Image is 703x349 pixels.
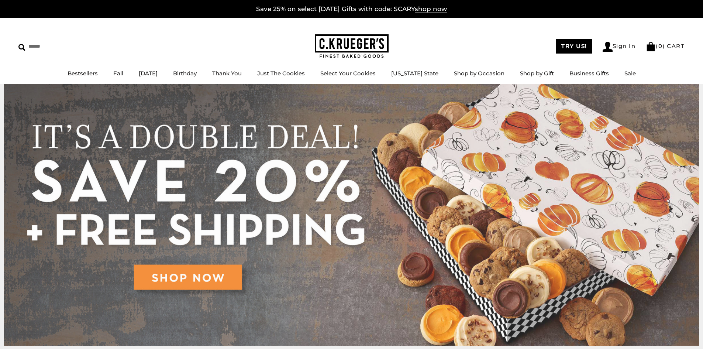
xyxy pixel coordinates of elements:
[569,70,609,77] a: Business Gifts
[658,42,663,49] span: 0
[603,42,636,52] a: Sign In
[173,70,197,77] a: Birthday
[257,70,305,77] a: Just The Cookies
[320,70,376,77] a: Select Your Cookies
[68,70,98,77] a: Bestsellers
[391,70,438,77] a: [US_STATE] State
[18,41,106,52] input: Search
[256,5,447,13] a: Save 25% on select [DATE] Gifts with code: SCARYshop now
[315,34,389,58] img: C.KRUEGER'S
[4,84,699,346] img: C.Krueger's Special Offer
[415,5,447,13] span: shop now
[139,70,158,77] a: [DATE]
[520,70,554,77] a: Shop by Gift
[212,70,242,77] a: Thank You
[18,44,25,51] img: Search
[454,70,504,77] a: Shop by Occasion
[113,70,123,77] a: Fall
[556,39,592,54] a: TRY US!
[646,42,685,49] a: (0) CART
[646,42,656,51] img: Bag
[624,70,636,77] a: Sale
[603,42,613,52] img: Account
